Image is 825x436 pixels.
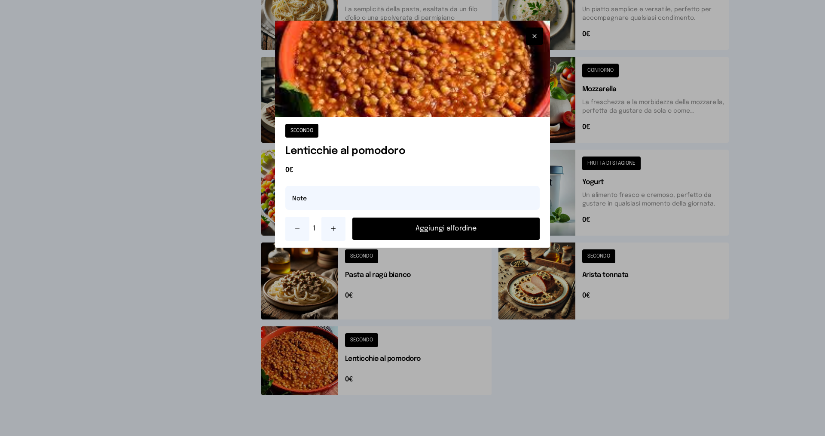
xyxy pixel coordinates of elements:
[275,21,550,117] img: Lenticchie al pomodoro
[285,165,540,175] span: 0€
[352,218,540,240] button: Aggiungi all'ordine
[285,124,318,138] button: SECONDO
[285,144,540,158] h1: Lenticchie al pomodoro
[313,224,318,234] span: 1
